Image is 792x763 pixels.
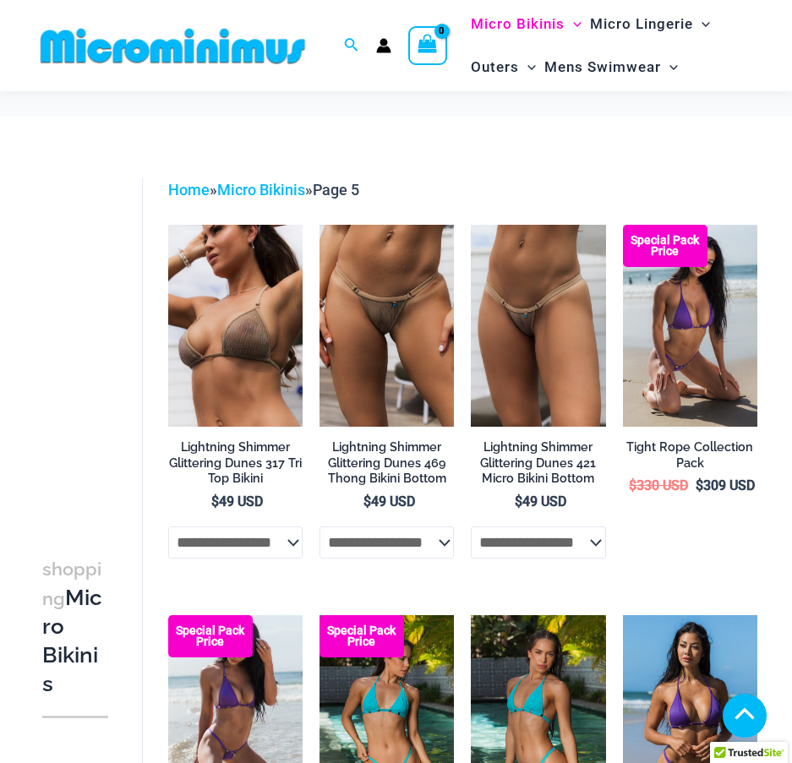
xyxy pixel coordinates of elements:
[42,164,194,502] iframe: TrustedSite Certified
[363,493,415,510] bdi: 49 USD
[471,225,605,427] a: Lightning Shimmer Glittering Dunes 421 Micro 01Lightning Shimmer Glittering Dunes 317 Tri Top 421...
[168,439,303,493] a: Lightning Shimmer Glittering Dunes 317 Tri Top Bikini
[515,493,522,510] span: $
[313,181,359,199] span: Page 5
[471,225,605,427] img: Lightning Shimmer Glittering Dunes 421 Micro 01
[168,225,303,427] a: Lightning Shimmer Glittering Dunes 317 Tri Top 01Lightning Shimmer Glittering Dunes 317 Tri Top 4...
[519,46,536,89] span: Menu Toggle
[467,3,586,46] a: Micro BikinisMenu ToggleMenu Toggle
[471,439,605,487] h2: Lightning Shimmer Glittering Dunes 421 Micro Bikini Bottom
[471,3,565,46] span: Micro Bikinis
[42,554,108,699] h3: Micro Bikinis
[623,225,757,427] a: Tight Rope Grape 319 Tri Top 4212 Micro Bottom 01 Tight Rope Turquoise 319 Tri Top 4228 Thong Bot...
[515,493,566,510] bdi: 49 USD
[168,225,303,427] img: Lightning Shimmer Glittering Dunes 317 Tri Top 01
[168,181,210,199] a: Home
[344,35,359,57] a: Search icon link
[320,225,454,427] img: Lightning Shimmer Glittering Dunes 469 Thong 01
[590,3,693,46] span: Micro Lingerie
[623,439,757,477] a: Tight Rope Collection Pack
[623,235,707,257] b: Special Pack Price
[320,439,454,487] h2: Lightning Shimmer Glittering Dunes 469 Thong Bikini Bottom
[408,26,447,65] a: View Shopping Cart, empty
[376,38,391,53] a: Account icon link
[544,46,661,89] span: Mens Swimwear
[471,439,605,493] a: Lightning Shimmer Glittering Dunes 421 Micro Bikini Bottom
[42,559,101,609] span: shopping
[623,439,757,471] h2: Tight Rope Collection Pack
[34,27,312,65] img: MM SHOP LOGO FLAT
[696,477,703,493] span: $
[565,3,582,46] span: Menu Toggle
[471,46,519,89] span: Outers
[696,477,755,493] bdi: 309 USD
[540,46,682,89] a: Mens SwimwearMenu ToggleMenu Toggle
[217,181,305,199] a: Micro Bikinis
[211,493,219,510] span: $
[467,46,540,89] a: OutersMenu ToggleMenu Toggle
[693,3,710,46] span: Menu Toggle
[661,46,678,89] span: Menu Toggle
[211,493,263,510] bdi: 49 USD
[320,625,404,647] b: Special Pack Price
[320,439,454,493] a: Lightning Shimmer Glittering Dunes 469 Thong Bikini Bottom
[168,439,303,487] h2: Lightning Shimmer Glittering Dunes 317 Tri Top Bikini
[168,181,359,199] span: » »
[320,225,454,427] a: Lightning Shimmer Glittering Dunes 469 Thong 01Lightning Shimmer Glittering Dunes 317 Tri Top 469...
[629,477,636,493] span: $
[168,625,253,647] b: Special Pack Price
[363,493,371,510] span: $
[629,477,688,493] bdi: 330 USD
[623,225,757,427] img: Tight Rope Grape 319 Tri Top 4212 Micro Bottom 01
[586,3,714,46] a: Micro LingerieMenu ToggleMenu Toggle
